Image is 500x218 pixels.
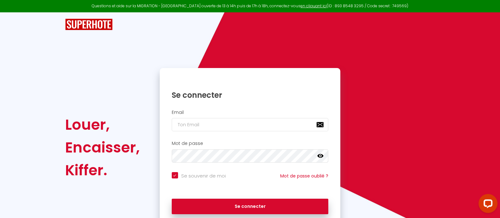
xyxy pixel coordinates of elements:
[65,113,140,136] div: Louer,
[300,3,327,9] a: en cliquant ici
[172,110,329,115] h2: Email
[172,90,329,100] h1: Se connecter
[473,191,500,218] iframe: LiveChat chat widget
[280,173,328,179] a: Mot de passe oublié ?
[172,199,329,215] button: Se connecter
[65,19,113,30] img: SuperHote logo
[172,118,329,131] input: Ton Email
[65,159,140,182] div: Kiffer.
[172,141,329,146] h2: Mot de passe
[65,136,140,159] div: Encaisser,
